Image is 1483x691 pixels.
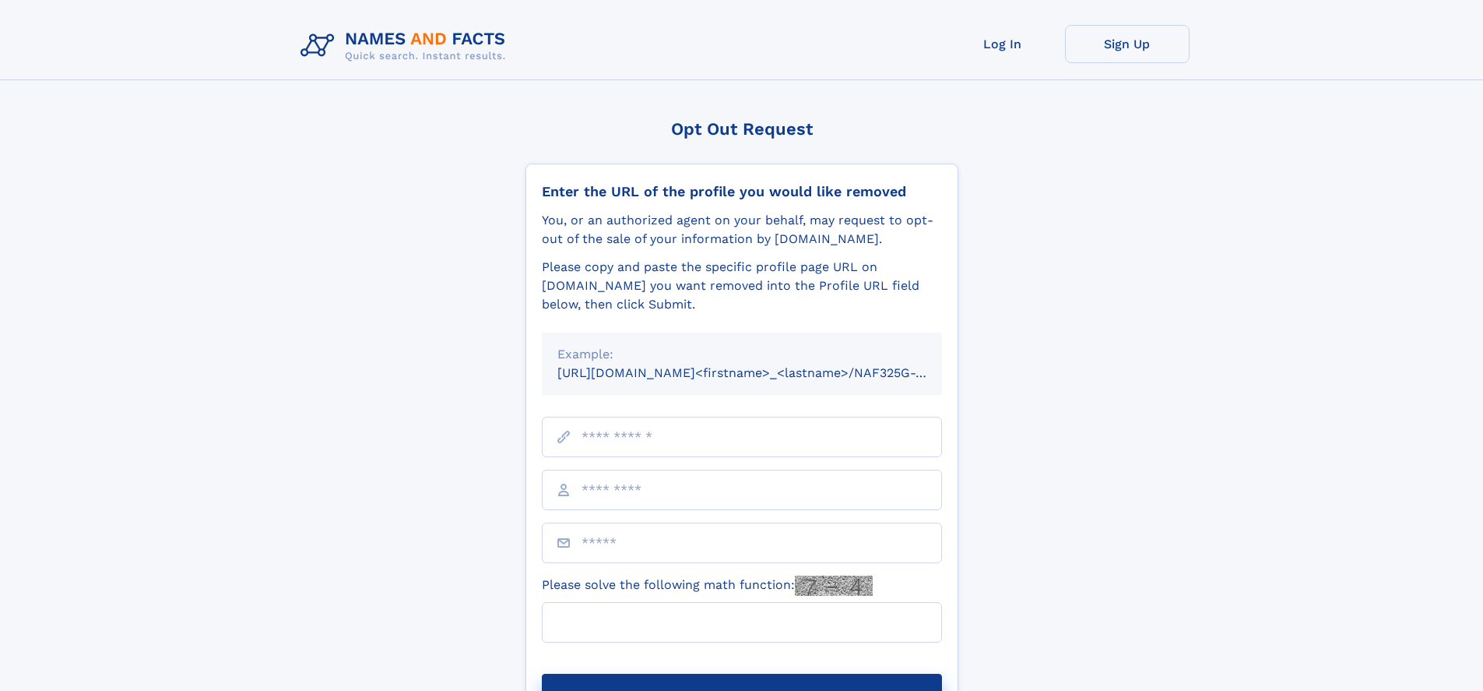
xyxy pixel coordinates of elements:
[294,25,518,67] img: Logo Names and Facts
[542,183,942,200] div: Enter the URL of the profile you would like removed
[542,258,942,314] div: Please copy and paste the specific profile page URL on [DOMAIN_NAME] you want removed into the Pr...
[557,365,972,380] small: [URL][DOMAIN_NAME]<firstname>_<lastname>/NAF325G-xxxxxxxx
[557,345,926,364] div: Example:
[525,119,958,139] div: Opt Out Request
[542,211,942,249] div: You, or an authorized agent on your behalf, may request to opt-out of the sale of your informatio...
[940,25,1065,63] a: Log In
[542,576,873,596] label: Please solve the following math function:
[1065,25,1190,63] a: Sign Up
